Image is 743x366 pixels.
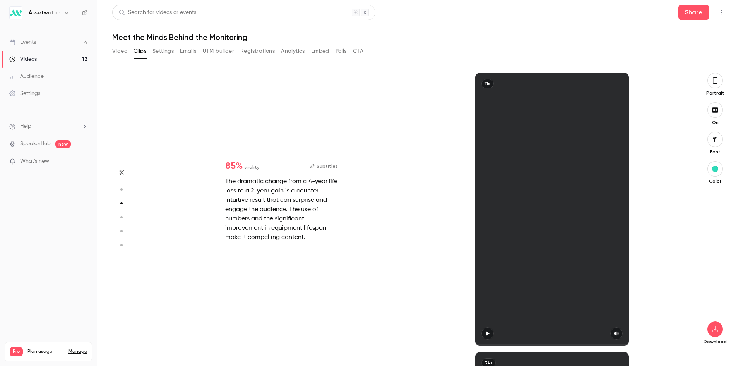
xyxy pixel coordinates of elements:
button: Analytics [281,45,305,57]
span: 85 % [225,162,243,171]
button: Top Bar Actions [715,6,728,19]
p: Download [703,339,728,345]
h1: Meet the Minds Behind the Monitoring [112,33,728,42]
button: CTA [353,45,363,57]
img: Assetwatch [10,7,22,19]
span: What's new [20,157,49,165]
div: Search for videos or events [119,9,196,17]
div: Events [9,38,36,46]
div: Audience [9,72,44,80]
span: virality [244,164,259,171]
button: Emails [180,45,196,57]
span: new [55,140,71,148]
button: Registrations [240,45,275,57]
p: On [703,119,728,125]
a: Manage [68,349,87,355]
div: The dramatic change from a 4-year life loss to a 2-year gain is a counter-intuitive result that c... [225,177,338,242]
p: Font [703,149,728,155]
button: Embed [311,45,329,57]
li: help-dropdown-opener [9,122,87,131]
button: Share [678,5,709,20]
button: Subtitles [310,162,338,171]
button: Clips [134,45,146,57]
p: Color [703,178,728,184]
div: Settings [9,89,40,97]
h6: Assetwatch [29,9,60,17]
button: Polls [336,45,347,57]
button: Settings [152,45,174,57]
span: Help [20,122,31,131]
p: Portrait [703,90,728,96]
button: UTM builder [203,45,234,57]
button: Video [112,45,127,57]
span: Pro [10,347,23,356]
span: Plan usage [27,349,64,355]
a: SpeakerHub [20,140,51,148]
div: Videos [9,55,37,63]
